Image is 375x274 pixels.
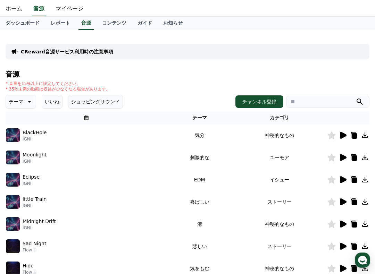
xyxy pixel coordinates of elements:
[23,196,47,203] p: little Train
[235,95,283,108] button: チャンネル登録
[167,169,232,191] td: EDM
[6,151,20,164] img: music
[249,255,373,272] a: Settings
[23,262,34,269] p: Hide
[232,146,327,169] td: ユーモア
[23,129,47,136] p: BlackHole
[232,169,327,191] td: イシュー
[6,70,369,78] h4: 音源
[45,17,76,30] a: レポート
[9,97,23,106] p: テーマ
[68,95,123,109] button: ショッピングサウンド
[6,81,110,86] p: * 音量を15%以上に設定してください。
[57,265,70,271] span: Home
[232,213,327,235] td: 神秘的なもの
[177,265,198,271] span: Messages
[6,239,20,253] img: music
[6,173,20,187] img: music
[23,225,56,231] p: IGNI
[6,111,167,124] th: 曲
[23,151,47,159] p: Moonlight
[23,159,47,164] p: IGNI
[6,195,20,209] img: music
[78,17,94,30] a: 音源
[132,17,158,30] a: ガイド
[42,95,62,109] button: いいね
[167,213,232,235] td: 溝
[167,124,232,146] td: 気分
[232,235,327,257] td: ストーリー
[232,124,327,146] td: 神秘的なもの
[167,111,232,124] th: テーマ
[23,203,47,208] p: IGNI
[23,247,46,253] p: Flow H
[167,191,232,213] td: 喜ばしい
[23,240,46,247] p: Sad Night
[50,2,89,16] a: マイページ
[32,2,46,16] a: 音源
[21,48,113,55] a: CReward音源サービス利用時の注意事項
[23,173,40,181] p: Eclipse
[23,218,56,225] p: Midnight Drift
[158,17,188,30] a: お知らせ
[6,128,20,142] img: music
[126,255,249,272] a: Messages
[2,255,126,272] a: Home
[23,136,47,142] p: IGNI
[6,86,110,92] p: * 35秒未満の動画は収益が少なくなる場合があります。
[167,235,232,257] td: 悲しい
[6,95,36,109] button: テーマ
[167,146,232,169] td: 刺激的な
[302,265,320,271] span: Settings
[232,191,327,213] td: ストーリー
[6,217,20,231] img: music
[97,17,132,30] a: コンテンツ
[232,111,327,124] th: カテゴリ
[23,181,40,186] p: IGNI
